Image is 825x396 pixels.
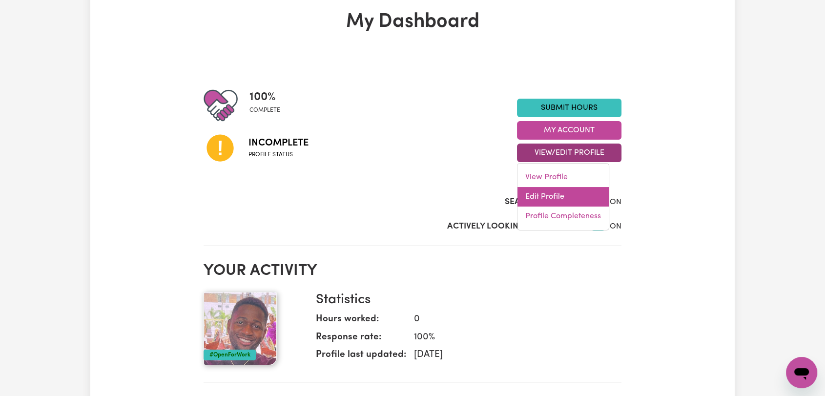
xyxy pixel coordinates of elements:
[204,10,621,34] h1: My Dashboard
[316,331,406,349] dt: Response rate:
[517,121,621,140] button: My Account
[204,292,277,365] img: Your profile picture
[248,150,309,159] span: Profile status
[786,357,817,388] iframe: Button to launch messaging window
[204,350,256,360] div: #OpenForWork
[316,348,406,366] dt: Profile last updated:
[249,106,280,115] span: complete
[406,348,614,362] dd: [DATE]
[517,167,609,187] a: View Profile
[406,313,614,327] dd: 0
[517,187,609,207] a: Edit Profile
[447,220,578,233] label: Actively Looking for Clients
[610,198,621,206] span: ON
[517,163,609,230] div: View/Edit Profile
[204,262,621,280] h2: Your activity
[316,292,614,309] h3: Statistics
[517,99,621,117] a: Submit Hours
[249,88,288,123] div: Profile completeness: 100%
[610,223,621,230] span: ON
[248,136,309,150] span: Incomplete
[316,313,406,331] dt: Hours worked:
[517,207,609,226] a: Profile Completeness
[505,196,578,208] label: Search Visibility
[406,331,614,345] dd: 100 %
[517,144,621,162] button: View/Edit Profile
[249,88,280,106] span: 100 %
